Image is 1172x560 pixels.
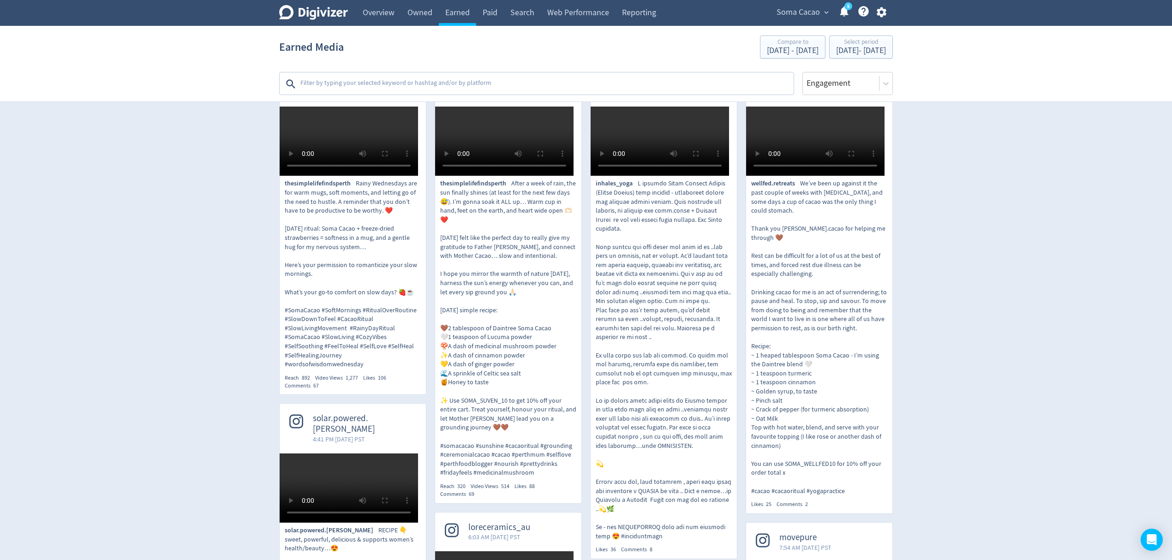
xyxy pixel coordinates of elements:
[302,374,310,381] span: 892
[440,490,479,498] div: Comments
[591,67,737,554] a: inhales_yoga4:26 PM [DATE] PSTinhales_yogaL ipsumdo Sitam Consect Adipis (Elitse Doeius) temp inc...
[514,483,540,490] div: Likes
[363,374,391,382] div: Likes
[378,374,386,381] span: 106
[767,47,819,55] div: [DATE] - [DATE]
[313,413,416,435] span: solar.powered.[PERSON_NAME]
[468,522,530,533] span: loreceramics_au
[596,179,732,541] p: L ipsumdo Sitam Consect Adipis (Elitse Doeius) temp incidid - utlaboreet dolore mag aliquae admin...
[440,179,511,188] span: thesimplelifefindsperth
[285,382,324,390] div: Comments
[596,546,621,554] div: Likes
[610,546,616,553] span: 36
[751,500,777,508] div: Likes
[285,179,421,369] p: Rainy Wednesdays are for warm mugs, soft moments, and letting go of the need to hustle. A reminde...
[844,2,852,10] a: 5
[822,8,831,17] span: expand_more
[468,532,530,542] span: 6:03 AM [DATE] PST
[650,546,652,553] span: 8
[457,483,466,490] span: 320
[836,47,886,55] div: [DATE] - [DATE]
[847,3,849,10] text: 5
[440,483,471,490] div: Reach
[773,5,831,20] button: Soma Cacao
[435,67,581,498] a: thesimplelifefindsperth11:43 AM [DATE] PSTthesimplelifefindsperthAfter a week of rain, the sun fi...
[280,67,426,389] a: thesimplelifefindsperth10:13 AM [DATE] PSTthesimplelifefindsperthRainy Wednesdays are for warm mu...
[285,374,315,382] div: Reach
[279,32,344,62] h1: Earned Media
[805,500,808,508] span: 2
[621,546,658,554] div: Comments
[471,483,514,490] div: Video Views
[746,67,892,508] a: wellfed.retreats6:15 PM [DATE] PSTwellfed.retreatsWe’ve been up against it the past couple of wee...
[596,179,638,188] span: inhales_yoga
[751,179,887,495] p: We’ve been up against it the past couple of weeks with [MEDICAL_DATA], and some days a cup of cac...
[779,543,831,552] span: 7:54 AM [DATE] PST
[313,435,416,444] span: 4:41 PM [DATE] PST
[501,483,509,490] span: 514
[777,5,820,20] span: Soma Cacao
[766,500,771,508] span: 25
[529,483,535,490] span: 88
[829,36,893,59] button: Select period[DATE]- [DATE]
[285,526,378,535] span: solar.powered.[PERSON_NAME]
[346,374,358,381] span: 1,277
[285,179,356,188] span: thesimplelifefindsperth
[767,39,819,47] div: Compare to
[836,39,886,47] div: Select period
[315,374,363,382] div: Video Views
[440,179,576,477] p: After a week of rain, the sun finally shines (at least for the next few days 😅). I’m gonna soak i...
[1141,529,1163,551] div: Open Intercom Messenger
[469,490,474,498] span: 69
[313,382,319,389] span: 67
[777,500,813,508] div: Comments
[779,532,831,543] span: movepure
[751,179,800,188] span: wellfed.retreats
[760,36,825,59] button: Compare to[DATE] - [DATE]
